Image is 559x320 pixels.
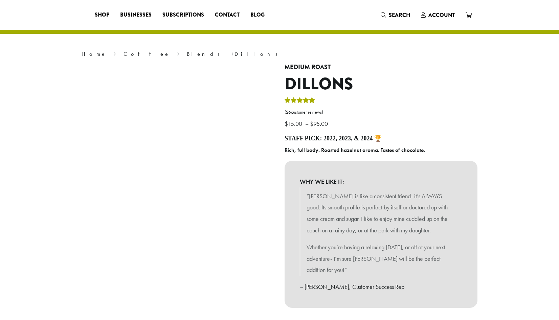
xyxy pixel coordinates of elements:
nav: Breadcrumb [82,50,477,58]
div: Rated 5.00 out of 5 [285,96,315,107]
span: Blog [250,11,265,19]
span: › [231,48,234,58]
a: (26customer reviews) [285,109,477,116]
span: – [305,120,309,128]
a: Coffee [124,50,170,58]
b: WHY WE LIKE IT: [300,176,462,187]
a: Shop [89,9,115,20]
span: Shop [95,11,109,19]
a: Search [375,9,416,21]
p: – [PERSON_NAME], Customer Success Rep [300,281,462,293]
span: Account [428,11,455,19]
a: Contact [209,9,245,20]
a: Businesses [115,9,157,20]
span: $ [310,120,313,128]
span: › [177,48,179,58]
bdi: 95.00 [310,120,330,128]
span: › [114,48,116,58]
span: Businesses [120,11,152,19]
a: Blog [245,9,270,20]
span: Search [389,11,410,19]
p: Whether you’re having a relaxing [DATE], or off at your next adventure- I’m sure [PERSON_NAME] wi... [307,242,455,276]
h4: Staff Pick: 2022, 2023, & 2024 🏆 [285,135,477,142]
h4: Medium Roast [285,64,477,71]
span: $ [285,120,288,128]
span: Subscriptions [162,11,204,19]
p: “[PERSON_NAME] is like a consistent friend- it’s ALWAYS good. Its smooth profile is perfect by it... [307,190,455,236]
a: Blends [187,50,224,58]
a: Subscriptions [157,9,209,20]
b: Rich, full body. Roasted hazelnut aroma. Tastes of chocolate. [285,146,425,154]
bdi: 15.00 [285,120,304,128]
h1: Dillons [285,74,477,94]
a: Home [82,50,107,58]
span: 26 [286,109,291,115]
span: Contact [215,11,240,19]
a: Account [416,9,460,21]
